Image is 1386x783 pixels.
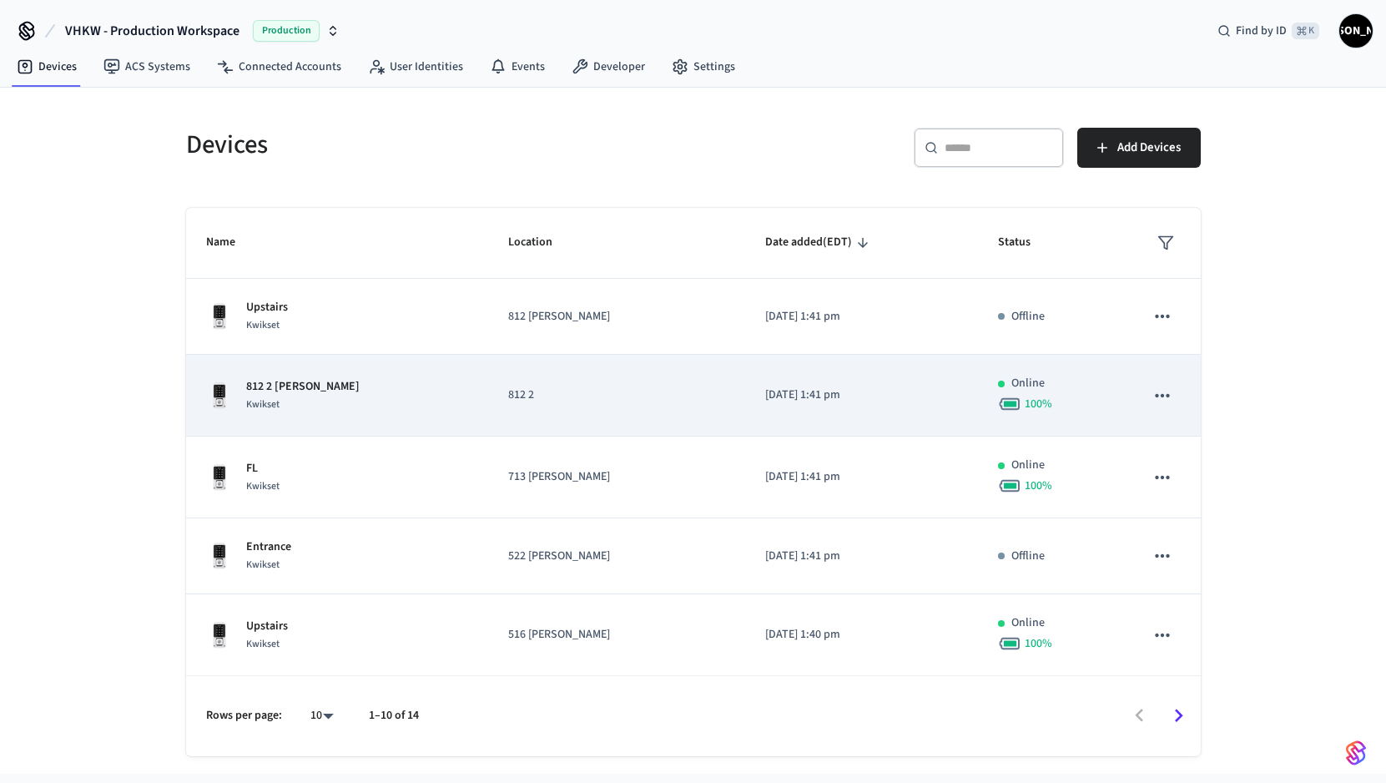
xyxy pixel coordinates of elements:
[246,378,360,396] p: 812 2 [PERSON_NAME]
[1339,14,1373,48] button: [PERSON_NAME]
[246,479,280,493] span: Kwikset
[765,548,957,565] p: [DATE] 1:41 pm
[1159,696,1198,735] button: Go to next page
[508,468,725,486] p: 713 [PERSON_NAME]
[246,299,288,316] p: Upstairs
[206,464,233,491] img: Kwikset Halo Touchscreen Wifi Enabled Smart Lock, Polished Chrome, Front
[246,558,280,572] span: Kwikset
[1011,614,1045,632] p: Online
[206,230,257,255] span: Name
[246,538,291,556] p: Entrance
[508,386,725,404] p: 812 2
[765,386,957,404] p: [DATE] 1:41 pm
[1346,740,1366,766] img: SeamLogoGradient.69752ec5.svg
[1011,457,1045,474] p: Online
[1025,635,1052,652] span: 100 %
[206,707,282,725] p: Rows per page:
[246,618,288,635] p: Upstairs
[206,303,233,330] img: Kwikset Halo Touchscreen Wifi Enabled Smart Lock, Polished Chrome, Front
[765,468,957,486] p: [DATE] 1:41 pm
[186,128,683,162] h5: Devices
[1117,137,1181,159] span: Add Devices
[302,704,342,728] div: 10
[658,52,748,82] a: Settings
[206,543,233,569] img: Kwikset Halo Touchscreen Wifi Enabled Smart Lock, Polished Chrome, Front
[1204,16,1333,46] div: Find by ID⌘ K
[998,230,1052,255] span: Status
[1011,548,1045,565] p: Offline
[206,622,233,649] img: Kwikset Halo Touchscreen Wifi Enabled Smart Lock, Polished Chrome, Front
[476,52,558,82] a: Events
[558,52,658,82] a: Developer
[3,52,90,82] a: Devices
[246,397,280,412] span: Kwikset
[1011,308,1045,326] p: Offline
[246,460,280,477] p: FL
[253,20,320,42] span: Production
[765,230,874,255] span: Date added(EDT)
[1011,375,1045,392] p: Online
[204,52,355,82] a: Connected Accounts
[90,52,204,82] a: ACS Systems
[369,707,419,725] p: 1–10 of 14
[1025,396,1052,412] span: 100 %
[246,318,280,332] span: Kwikset
[1236,23,1287,39] span: Find by ID
[508,548,725,565] p: 522 [PERSON_NAME]
[765,626,957,644] p: [DATE] 1:40 pm
[508,230,574,255] span: Location
[206,382,233,409] img: Kwikset Halo Touchscreen Wifi Enabled Smart Lock, Polished Chrome, Front
[1341,16,1371,46] span: [PERSON_NAME]
[508,626,725,644] p: 516 [PERSON_NAME]
[1292,23,1319,39] span: ⌘ K
[355,52,476,82] a: User Identities
[765,308,957,326] p: [DATE] 1:41 pm
[246,637,280,651] span: Kwikset
[65,21,239,41] span: VHKW - Production Workspace
[1025,477,1052,494] span: 100 %
[508,308,725,326] p: 812 [PERSON_NAME]
[1077,128,1201,168] button: Add Devices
